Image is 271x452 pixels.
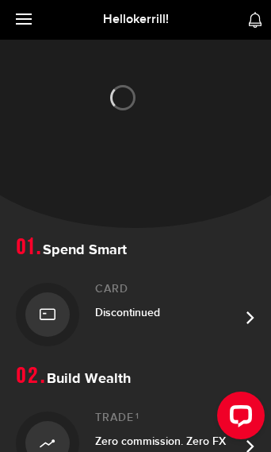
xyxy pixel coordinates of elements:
[95,411,239,425] h2: Trade
[133,12,166,27] span: kerrill
[16,236,255,265] h1: Spend Smart
[95,306,160,319] span: Discontinued
[16,265,255,365] a: CardDiscontinued
[135,411,139,421] sup: 1
[95,283,239,296] h2: Card
[204,385,271,452] iframe: LiveChat chat widget
[16,365,255,393] h1: Build Wealth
